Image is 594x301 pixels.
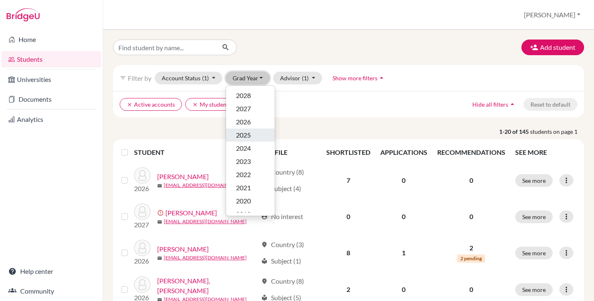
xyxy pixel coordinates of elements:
button: Account Status(1) [155,72,222,84]
a: Home [2,31,101,48]
button: clearMy students [185,98,238,111]
th: APPLICATIONS [375,142,432,162]
button: Show more filtersarrow_drop_up [325,72,393,84]
th: PROFILE [256,142,321,162]
a: Analytics [2,111,101,128]
p: 2027 [134,220,151,230]
div: Subject (1) [261,256,301,266]
span: 2026 [236,117,251,127]
div: Country (8) [261,276,304,286]
button: See more [515,174,553,187]
button: Hide all filtersarrow_drop_up [465,98,523,111]
i: arrow_drop_up [508,100,516,108]
a: [PERSON_NAME] [165,208,217,218]
td: 1 [375,235,432,271]
button: 2025 [226,128,275,142]
a: [PERSON_NAME] [157,172,209,182]
span: (1) [202,75,209,82]
div: Grad Year [226,85,275,216]
a: Community [2,283,101,299]
span: Filter by [128,74,151,82]
a: [EMAIL_ADDRESS][DOMAIN_NAME] [164,254,247,261]
a: Documents [2,91,101,107]
div: No interest [261,212,303,222]
button: [PERSON_NAME] [520,7,584,23]
a: [PERSON_NAME], [PERSON_NAME] [157,276,257,296]
i: arrow_drop_up [377,74,386,82]
div: Country (3) [261,240,304,250]
span: account_circle [261,213,268,220]
span: (1) [302,75,309,82]
span: 2023 [236,156,251,166]
button: 2023 [226,155,275,168]
p: 0 [437,212,505,222]
p: 2026 [134,184,151,194]
a: Students [2,51,101,68]
span: local_library [261,294,268,301]
span: 2020 [236,196,251,206]
th: SHORTLISTED [321,142,375,162]
i: clear [192,102,198,107]
button: 2026 [226,115,275,128]
img: Andrade, Davi [134,203,151,220]
a: Universities [2,71,101,88]
span: 2019 [236,209,251,219]
a: Help center [2,263,101,280]
p: 0 [437,175,505,185]
td: 0 [375,198,432,235]
span: Hide all filters [472,101,508,108]
button: Add student [521,40,584,55]
td: 7 [321,162,375,198]
span: error_outline [157,210,165,216]
button: 2020 [226,194,275,208]
span: Show more filters [332,75,377,82]
img: Bridge-U [7,8,40,21]
th: SEE MORE [510,142,581,162]
i: filter_list [120,75,126,81]
button: See more [515,247,553,259]
span: mail [157,256,162,261]
a: [EMAIL_ADDRESS][DOMAIN_NAME] [164,182,247,189]
th: RECOMMENDATIONS [432,142,510,162]
span: 2028 [236,91,251,100]
td: 8 [321,235,375,271]
span: 2025 [236,130,251,140]
p: 2026 [134,256,151,266]
button: See more [515,210,553,223]
button: 2024 [226,142,275,155]
input: Find student by name... [113,40,215,55]
button: Advisor(1) [273,72,322,84]
span: 2022 [236,170,251,180]
div: Country (8) [261,167,304,177]
button: 2019 [226,208,275,221]
span: 2021 [236,183,251,193]
div: Subject (4) [261,184,301,194]
button: Grad Year [226,72,270,84]
i: clear [127,102,132,107]
img: Andrade, Maya [134,240,151,256]
span: mail [157,219,162,224]
button: 2028 [226,89,275,102]
a: [EMAIL_ADDRESS][DOMAIN_NAME] [164,218,247,225]
span: students on page 1 [530,127,584,136]
td: 0 [375,162,432,198]
span: mail [157,183,162,188]
th: STUDENT [134,142,256,162]
button: 2022 [226,168,275,181]
img: Alchorne, Lara [134,167,151,184]
button: 2027 [226,102,275,115]
span: 2 pending [457,254,485,263]
button: 2021 [226,181,275,194]
span: 2027 [236,104,251,114]
button: See more [515,283,553,296]
img: Antonio Pecanha, Marco [134,276,151,293]
span: 2024 [236,143,251,153]
a: [PERSON_NAME] [157,244,209,254]
p: 0 [437,285,505,294]
button: clearActive accounts [120,98,182,111]
p: 2 [437,243,505,253]
button: Reset to default [523,98,577,111]
span: local_library [261,258,268,264]
td: 0 [321,198,375,235]
strong: 1-20 of 145 [499,127,530,136]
